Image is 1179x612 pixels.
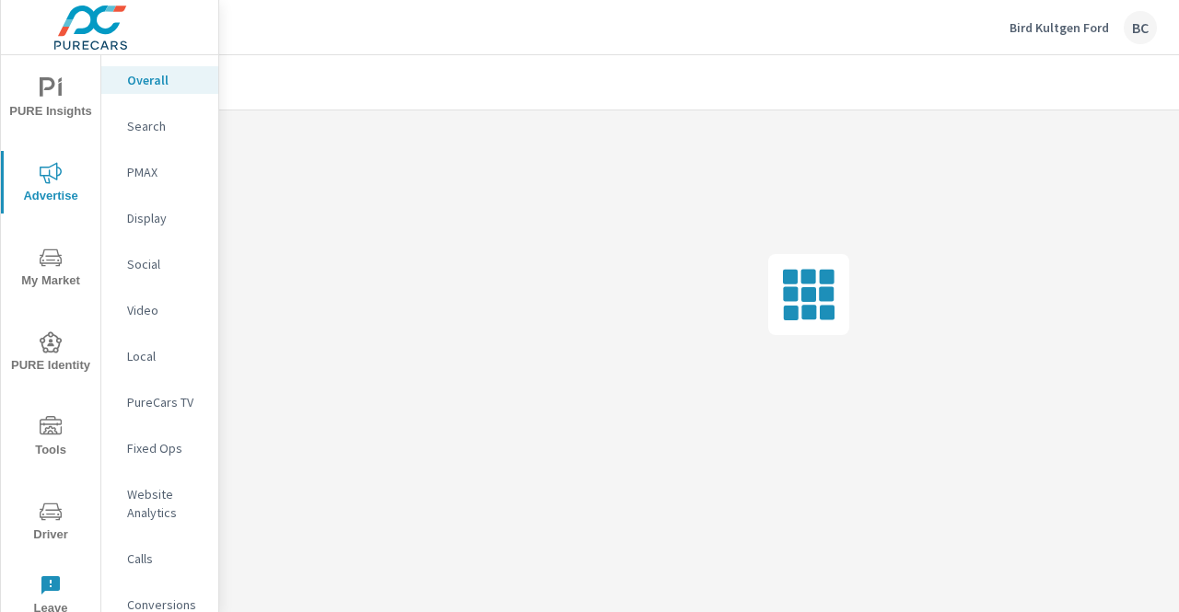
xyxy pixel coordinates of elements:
[6,331,95,376] span: PURE Identity
[6,501,95,546] span: Driver
[6,77,95,122] span: PURE Insights
[127,117,204,135] p: Search
[101,388,218,416] div: PureCars TV
[101,480,218,526] div: Website Analytics
[127,393,204,411] p: PureCars TV
[101,158,218,186] div: PMAX
[127,347,204,365] p: Local
[101,112,218,140] div: Search
[127,301,204,319] p: Video
[101,204,218,232] div: Display
[127,255,204,273] p: Social
[127,485,204,522] p: Website Analytics
[6,162,95,207] span: Advertise
[6,247,95,292] span: My Market
[127,439,204,457] p: Fixed Ops
[1124,11,1157,44] div: BC
[101,434,218,462] div: Fixed Ops
[6,416,95,461] span: Tools
[101,66,218,94] div: Overall
[101,545,218,572] div: Calls
[127,163,204,181] p: PMAX
[101,342,218,370] div: Local
[127,71,204,89] p: Overall
[127,209,204,227] p: Display
[127,549,204,568] p: Calls
[1010,19,1109,36] p: Bird Kultgen Ford
[101,250,218,278] div: Social
[101,296,218,324] div: Video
